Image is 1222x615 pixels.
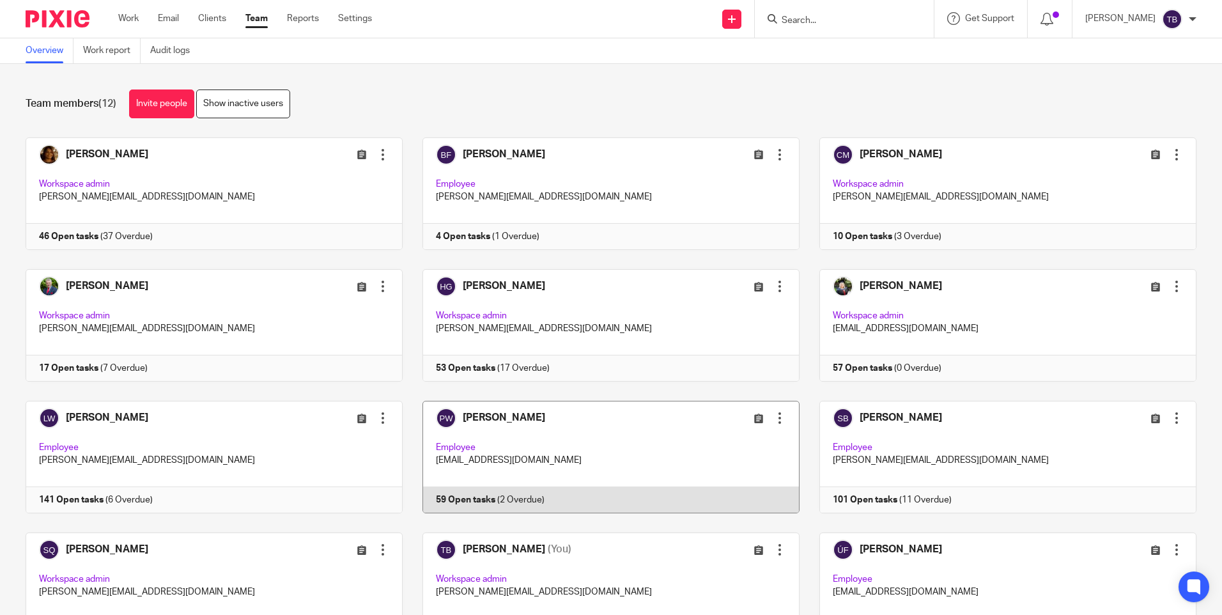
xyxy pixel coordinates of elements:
span: Get Support [965,14,1014,23]
a: Audit logs [150,38,199,63]
span: (12) [98,98,116,109]
a: Team [245,12,268,25]
input: Search [780,15,895,27]
a: Settings [338,12,372,25]
a: Work [118,12,139,25]
a: Overview [26,38,73,63]
a: Work report [83,38,141,63]
a: Email [158,12,179,25]
h1: Team members [26,97,116,111]
a: Show inactive users [196,90,290,118]
p: [PERSON_NAME] [1085,12,1156,25]
a: Reports [287,12,319,25]
img: svg%3E [1162,9,1182,29]
a: Invite people [129,90,194,118]
img: Pixie [26,10,89,27]
a: Clients [198,12,226,25]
